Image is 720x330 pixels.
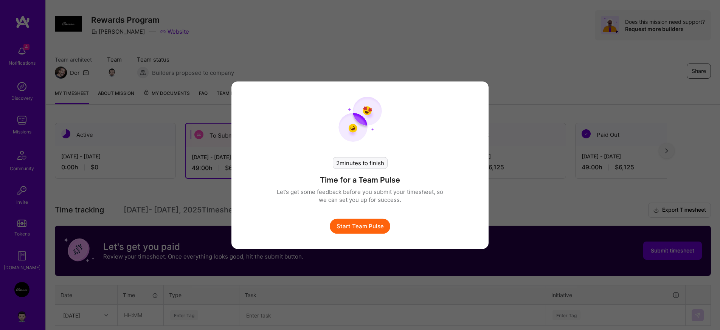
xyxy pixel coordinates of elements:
[320,175,400,184] h4: Time for a Team Pulse
[231,81,489,249] div: modal
[277,187,443,203] p: Let’s get some feedback before you submit your timesheet, so we can set you up for success.
[333,157,388,169] div: 2 minutes to finish
[330,218,390,234] button: Start Team Pulse
[338,96,382,142] img: team pulse start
